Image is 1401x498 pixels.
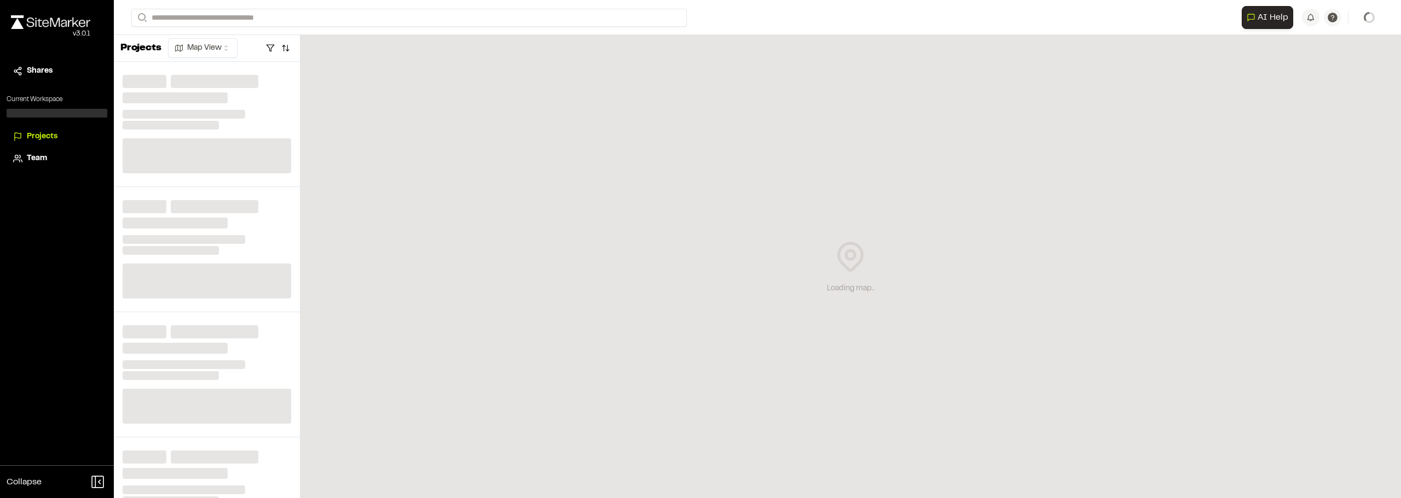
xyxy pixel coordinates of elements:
span: Shares [27,65,53,77]
span: AI Help [1258,11,1288,24]
div: Oh geez...please don't... [11,29,90,39]
div: Open AI Assistant [1242,6,1298,29]
a: Projects [13,131,101,143]
div: Loading map... [827,283,875,295]
span: Projects [27,131,57,143]
a: Shares [13,65,101,77]
p: Projects [120,41,161,56]
button: Open AI Assistant [1242,6,1293,29]
p: Current Workspace [7,95,107,104]
span: Team [27,153,47,165]
span: Collapse [7,476,42,489]
button: Search [131,9,151,27]
img: rebrand.png [11,15,90,29]
a: Team [13,153,101,165]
